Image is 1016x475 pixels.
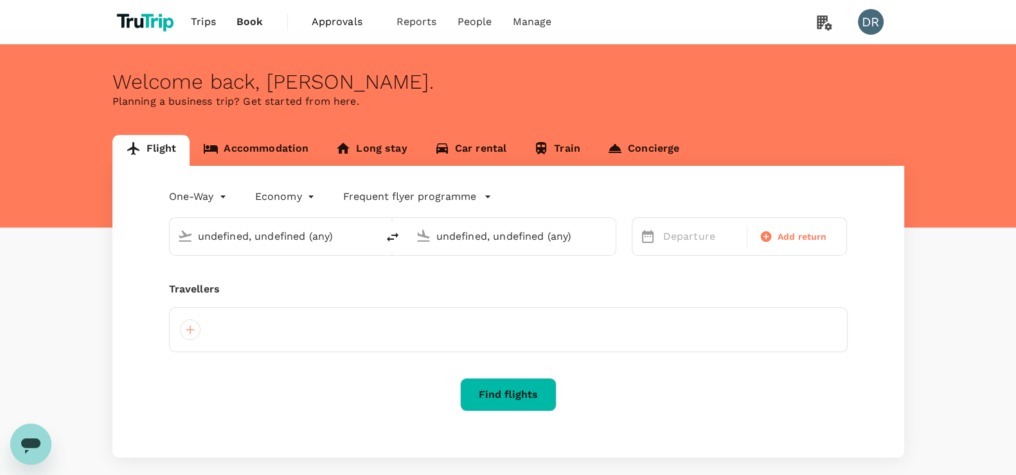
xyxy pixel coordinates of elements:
[169,186,229,207] div: One-Way
[190,135,322,166] a: Accommodation
[255,186,317,207] div: Economy
[421,135,521,166] a: Car rental
[512,14,551,30] span: Manage
[594,135,693,166] a: Concierge
[112,135,190,166] a: Flight
[10,424,51,465] iframe: Button to launch messaging window
[169,282,848,297] div: Travellers
[663,229,739,244] p: Departure
[343,189,476,204] p: Frequent flyer programme
[343,189,492,204] button: Frequent flyer programme
[377,222,408,253] button: delete
[112,70,904,94] div: Welcome back , [PERSON_NAME] .
[520,135,594,166] a: Train
[112,94,904,109] p: Planning a business trip? Get started from here.
[322,135,420,166] a: Long stay
[368,235,371,237] button: Open
[312,14,376,30] span: Approvals
[778,230,827,244] span: Add return
[460,378,557,411] button: Find flights
[458,14,492,30] span: People
[112,8,181,36] img: TruTrip logo
[236,14,263,30] span: Book
[858,9,884,35] div: DR
[436,226,589,246] input: Going to
[191,14,216,30] span: Trips
[607,235,609,237] button: Open
[397,14,437,30] span: Reports
[198,226,350,246] input: Depart from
